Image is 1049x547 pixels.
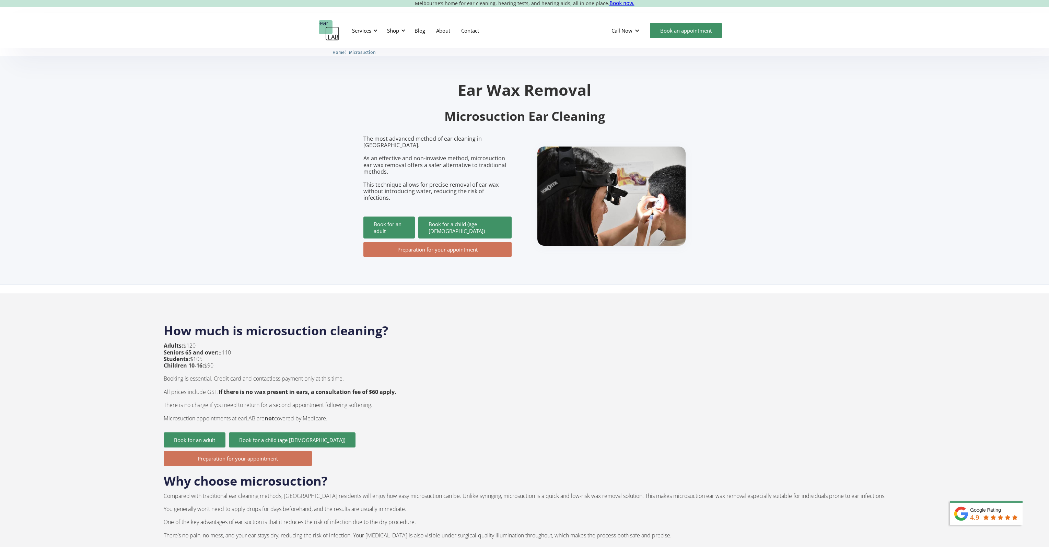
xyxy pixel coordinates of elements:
a: Preparation for your appointment [164,451,312,466]
img: boy getting ear checked. [537,147,686,246]
a: Book for a child (age [DEMOGRAPHIC_DATA]) [418,217,512,238]
a: Preparation for your appointment [363,242,512,257]
h2: Why choose microsuction? [164,466,327,489]
strong: Students: [164,355,190,363]
a: Book for an adult [363,217,415,238]
h2: Microsuction Ear Cleaning [363,108,686,125]
a: Book an appointment [650,23,722,38]
span: Microsuction [349,50,376,55]
a: About [431,21,456,40]
div: Call Now [611,27,632,34]
div: Shop [387,27,399,34]
a: home [319,20,339,41]
strong: Adults: [164,342,183,349]
span: Home [333,50,345,55]
strong: not [265,415,274,422]
p: $120 $110 $105 $90 Booking is essential. Credit card and contactless payment only at this time. A... [164,342,396,421]
div: Call Now [606,20,646,41]
h1: Ear Wax Removal [363,82,686,97]
a: Book for an adult [164,432,225,447]
a: Home [333,49,345,55]
h2: How much is microsuction cleaning? [164,316,886,339]
div: Shop [383,20,407,41]
a: Contact [456,21,485,40]
p: The most advanced method of ear cleaning in [GEOGRAPHIC_DATA]. As an effective and non-invasive m... [363,136,512,201]
a: Blog [409,21,431,40]
li: 〉 [333,49,349,56]
strong: If there is no wax present in ears, a consultation fee of $60 apply. [219,388,396,396]
div: Services [352,27,371,34]
div: Services [348,20,380,41]
p: Compared with traditional ear cleaning methods, [GEOGRAPHIC_DATA] residents will enjoy how easy m... [164,493,886,539]
strong: Seniors 65 and over: [164,349,219,356]
a: Book for a child (age [DEMOGRAPHIC_DATA]) [229,432,356,447]
a: Microsuction [349,49,376,55]
strong: Children 10-16: [164,362,204,369]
